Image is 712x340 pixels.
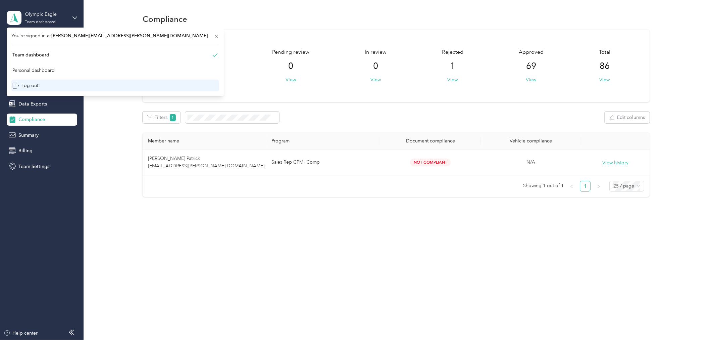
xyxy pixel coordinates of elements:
button: View history [602,159,628,167]
div: Personal dashboard [12,67,55,74]
button: View [370,76,381,83]
th: Program [266,133,380,150]
span: Not Compliant [410,159,451,166]
span: N/A [526,159,535,165]
iframe: Everlance-gr Chat Button Frame [674,302,712,340]
th: Member name [143,133,266,150]
span: Compliance [18,116,45,123]
button: View [599,76,610,83]
span: [PERSON_NAME] Patrick [EMAIL_ADDRESS][PERSON_NAME][DOMAIN_NAME] [148,156,264,169]
span: 25 / page [613,181,640,191]
span: 0 [288,61,293,72]
div: Team dashboard [25,20,56,24]
div: Team dashboard [12,51,49,58]
span: Summary [18,132,39,139]
button: View [448,76,458,83]
span: 86 [600,61,610,72]
span: [PERSON_NAME][EMAIL_ADDRESS][PERSON_NAME][DOMAIN_NAME] [51,33,208,39]
span: 1 [170,114,176,121]
a: 1 [580,181,590,191]
span: Showing 1 out of 1 [523,181,564,191]
span: Billing [18,147,33,154]
button: Edit columns [605,112,650,123]
div: Log out [12,82,38,89]
li: Previous Page [566,181,577,192]
div: Vehicle compliance [486,138,576,144]
span: Team Settings [18,163,49,170]
span: Pending review [272,48,309,56]
div: Olympic Eagle [25,11,67,18]
span: 1 [450,61,455,72]
span: Data Exports [18,100,47,108]
span: In review [365,48,387,56]
button: Help center [4,330,38,337]
button: Filters1 [143,112,181,123]
h1: Compliance [143,15,187,23]
span: You’re signed in as [11,32,219,39]
span: Approved [519,48,544,56]
div: Page Size [609,181,644,192]
span: left [570,184,574,188]
span: Total [599,48,610,56]
span: Rejected [442,48,463,56]
button: left [566,181,577,192]
button: right [593,181,604,192]
div: Document compliance [386,138,475,144]
li: Next Page [593,181,604,192]
button: View [526,76,536,83]
span: 69 [526,61,536,72]
td: Sales Rep CPM+Comp [266,150,380,175]
li: 1 [580,181,591,192]
span: 0 [373,61,378,72]
button: View [286,76,296,83]
span: right [597,184,601,188]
